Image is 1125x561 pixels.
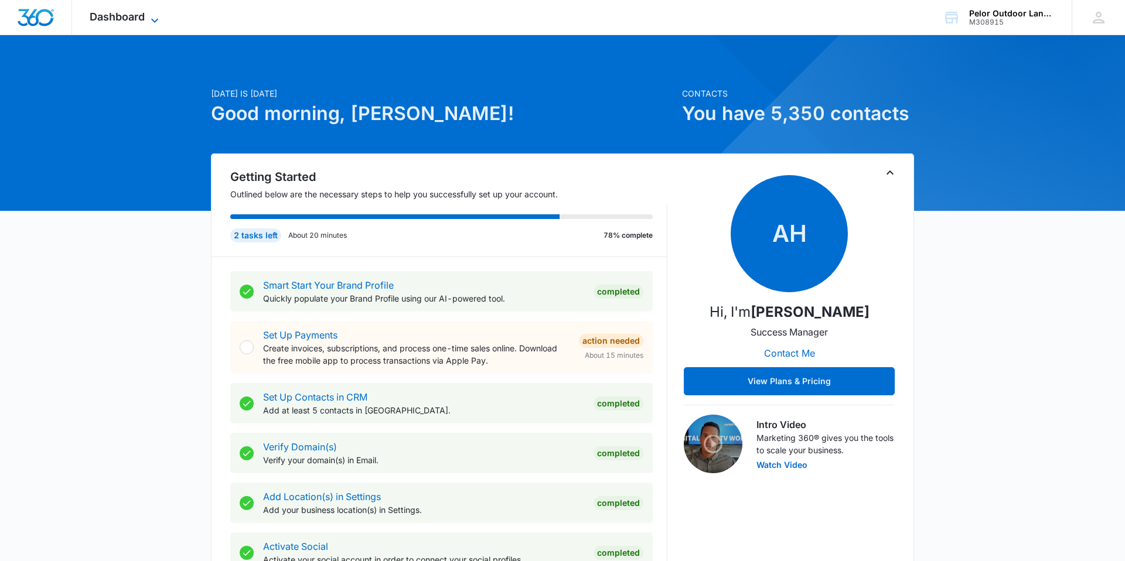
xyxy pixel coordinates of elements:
p: Hi, I'm [710,302,870,323]
h1: Good morning, [PERSON_NAME]! [211,100,675,128]
a: Add Location(s) in Settings [263,491,381,502]
span: Dashboard [90,11,145,23]
p: About 20 minutes [288,230,347,241]
button: Watch Video [756,461,807,469]
div: Completed [594,446,643,460]
button: Toggle Collapse [883,166,897,180]
div: account name [969,9,1055,18]
p: Marketing 360® gives you the tools to scale your business. [756,432,895,456]
a: Smart Start Your Brand Profile [263,279,394,291]
p: Add your business location(s) in Settings. [263,504,584,516]
a: Verify Domain(s) [263,441,337,453]
div: Action Needed [579,334,643,348]
p: Success Manager [751,325,828,339]
button: Contact Me [752,339,827,367]
div: Completed [594,546,643,560]
a: Activate Social [263,541,328,552]
span: AH [731,175,848,292]
a: Set Up Payments [263,329,337,341]
p: Quickly populate your Brand Profile using our AI-powered tool. [263,292,584,305]
p: Create invoices, subscriptions, and process one-time sales online. Download the free mobile app t... [263,342,570,367]
div: Completed [594,396,643,411]
p: 78% complete [604,230,653,241]
p: Outlined below are the necessary steps to help you successfully set up your account. [230,188,667,200]
h3: Intro Video [756,418,895,432]
p: [DATE] is [DATE] [211,87,675,100]
a: Set Up Contacts in CRM [263,391,367,403]
p: Contacts [682,87,914,100]
button: View Plans & Pricing [684,367,895,395]
div: account id [969,18,1055,26]
div: Completed [594,496,643,510]
div: Completed [594,285,643,299]
h1: You have 5,350 contacts [682,100,914,128]
div: 2 tasks left [230,228,281,242]
span: About 15 minutes [585,350,643,361]
h2: Getting Started [230,168,667,186]
p: Add at least 5 contacts in [GEOGRAPHIC_DATA]. [263,404,584,416]
p: Verify your domain(s) in Email. [263,454,584,466]
img: Intro Video [684,415,742,473]
strong: [PERSON_NAME] [751,303,870,320]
